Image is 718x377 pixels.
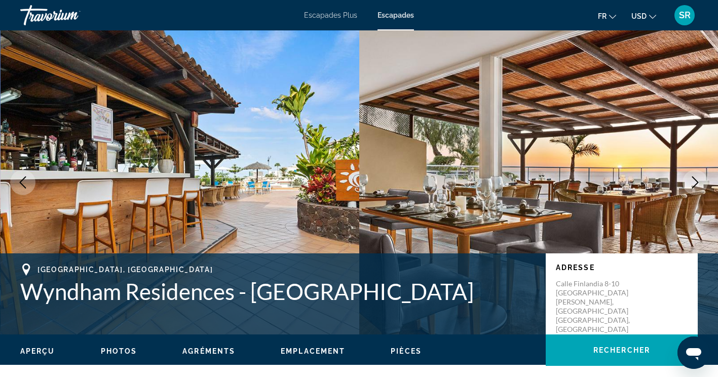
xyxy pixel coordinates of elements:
[20,347,55,355] span: Aperçu
[598,12,607,20] span: Fr
[182,347,235,356] button: Agréments
[182,347,235,355] span: Agréments
[101,347,137,356] button: Photos
[631,12,647,20] span: USD
[679,10,691,20] span: SR
[281,347,345,355] span: Emplacement
[671,5,698,26] button: Menu utilisateur
[556,263,688,272] p: Adresse
[281,347,345,356] button: Emplacement
[20,347,55,356] button: Aperçu
[20,278,536,305] h1: Wyndham Residences - [GEOGRAPHIC_DATA]
[101,347,137,355] span: Photos
[391,347,422,355] span: Pièces
[377,11,414,19] a: Escapades
[593,346,650,354] span: Rechercher
[304,11,357,19] a: Escapades Plus
[598,9,616,23] button: Changer la langue
[37,266,213,274] span: [GEOGRAPHIC_DATA], [GEOGRAPHIC_DATA]
[556,279,637,334] p: Calle Finlandia 8-10 [GEOGRAPHIC_DATA][PERSON_NAME], [GEOGRAPHIC_DATA] [GEOGRAPHIC_DATA], [GEOGRA...
[677,336,710,369] iframe: Bouton de lancement de la fenêtre de messagerie
[10,170,35,195] button: Image précédente
[631,9,656,23] button: Changer de devise
[546,334,698,366] button: Rechercher
[391,347,422,356] button: Pièces
[20,2,122,28] a: Travorium
[683,170,708,195] button: Image suivante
